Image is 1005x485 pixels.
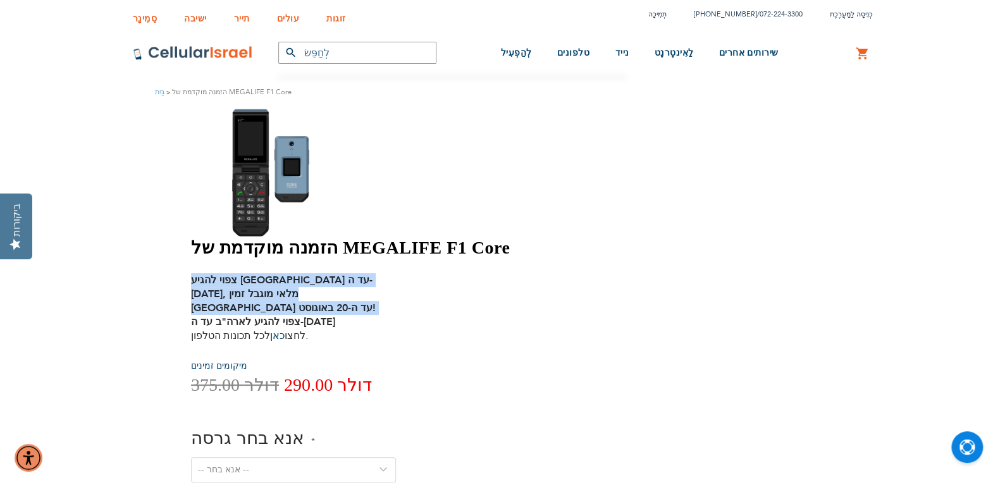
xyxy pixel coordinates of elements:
[326,3,346,27] a: זוגות
[184,12,207,25] font: ישיבה
[184,3,207,27] a: ישיבה
[11,204,22,236] font: ביקורות
[191,426,304,450] font: אנא בחר גרסה
[654,30,693,77] a: לַאִינטֶרנֶט
[615,48,629,58] font: נייד
[501,48,532,58] font: לְהַפְעִיל
[284,375,372,395] font: 290.00 דולר
[191,360,247,372] a: מיקומים זמינים
[191,315,335,329] font: צפוי להגיע לארה"ב עד ה-[DATE]
[15,444,42,472] div: Accessibility Menu
[234,3,250,27] a: תייר
[278,42,436,64] input: לְחַפֵּשׂ
[155,87,164,97] a: בַּיִת
[760,9,803,19] a: 072-224-3300
[191,107,374,237] img: הזמנה מוקדמת של MEGALIFE F1 Core
[191,273,376,315] font: צפוי להגיע [GEOGRAPHIC_DATA] עד ה-[DATE], מלאי מוגבל זמין [GEOGRAPHIC_DATA] עד ה-20 באוגוסט!
[830,9,873,19] font: כְּנִיסָה לַמַעֲרֶכֶת
[133,46,253,61] img: לוגו סלולר ישראל
[277,12,300,25] font: עולים
[234,12,250,25] font: תייר
[557,48,590,58] font: טלפונים
[557,30,590,77] a: טלפונים
[326,12,346,25] font: זוגות
[718,48,778,58] font: שירותים אחרים
[718,30,778,77] a: שירותים אחרים
[191,329,308,343] font: לכל תכונות הטלפון.
[501,30,532,77] a: לְהַפְעִיל
[615,30,629,77] a: נייד
[133,12,157,25] font: סֵמִינָר
[270,329,285,343] a: כאן
[277,3,300,27] a: עולים
[694,9,757,19] a: [PHONE_NUMBER]
[133,3,157,27] a: סֵמִינָר
[654,48,693,58] font: לַאִינטֶרנֶט
[285,329,305,343] font: לחצו
[191,375,279,395] font: 375.00 דולר
[648,9,667,19] a: תְמִיכָה
[172,87,292,97] font: הזמנה מוקדמת של MEGALIFE F1 Core
[757,9,760,19] font: /
[191,238,510,257] font: הזמנה מוקדמת של MEGALIFE F1 Core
